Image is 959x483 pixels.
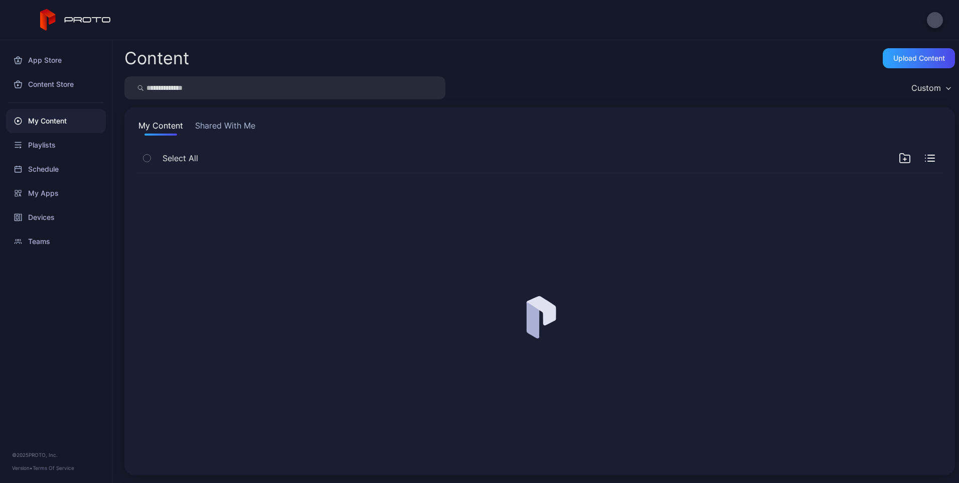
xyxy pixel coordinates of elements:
[136,119,185,136] button: My Content
[6,109,106,133] a: My Content
[163,152,198,164] span: Select All
[6,72,106,96] a: Content Store
[6,205,106,229] a: Devices
[911,83,941,93] div: Custom
[906,76,955,99] button: Custom
[883,48,955,68] button: Upload Content
[193,119,257,136] button: Shared With Me
[6,133,106,157] a: Playlists
[6,48,106,72] a: App Store
[124,50,189,67] div: Content
[33,465,74,471] a: Terms Of Service
[12,465,33,471] span: Version •
[12,451,100,459] div: © 2025 PROTO, Inc.
[6,157,106,181] a: Schedule
[6,181,106,205] a: My Apps
[893,54,945,62] div: Upload Content
[6,229,106,254] a: Teams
